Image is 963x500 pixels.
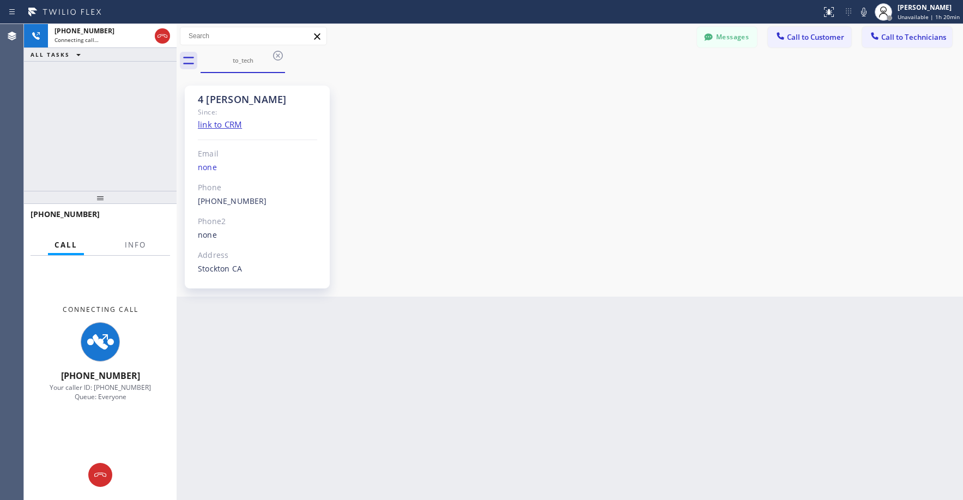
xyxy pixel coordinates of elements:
[54,26,114,35] span: [PHONE_NUMBER]
[31,51,70,58] span: ALL TASKS
[198,249,317,262] div: Address
[787,32,844,42] span: Call to Customer
[198,196,267,206] a: [PHONE_NUMBER]
[198,215,317,228] div: Phone2
[54,36,99,44] span: Connecting call…
[862,27,952,47] button: Call to Technicians
[881,32,946,42] span: Call to Technicians
[202,56,284,64] div: to_tech
[198,119,242,130] a: link to CRM
[198,161,317,174] div: none
[61,370,140,382] span: [PHONE_NUMBER]
[198,182,317,194] div: Phone
[697,27,757,47] button: Messages
[198,148,317,160] div: Email
[856,4,871,20] button: Mute
[88,463,112,487] button: Hang up
[24,48,92,61] button: ALL TASKS
[198,263,317,275] div: Stockton CA
[180,27,326,45] input: Search
[155,28,170,44] button: Hang up
[54,240,77,250] span: Call
[898,3,960,12] div: [PERSON_NAME]
[63,305,138,314] span: Connecting Call
[198,93,317,106] div: 4 [PERSON_NAME]
[198,229,317,242] div: none
[31,209,100,219] span: [PHONE_NUMBER]
[125,240,146,250] span: Info
[768,27,851,47] button: Call to Customer
[48,234,84,256] button: Call
[898,13,960,21] span: Unavailable | 1h 20min
[118,234,153,256] button: Info
[50,383,151,401] span: Your caller ID: [PHONE_NUMBER] Queue: Everyone
[198,106,317,118] div: Since:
